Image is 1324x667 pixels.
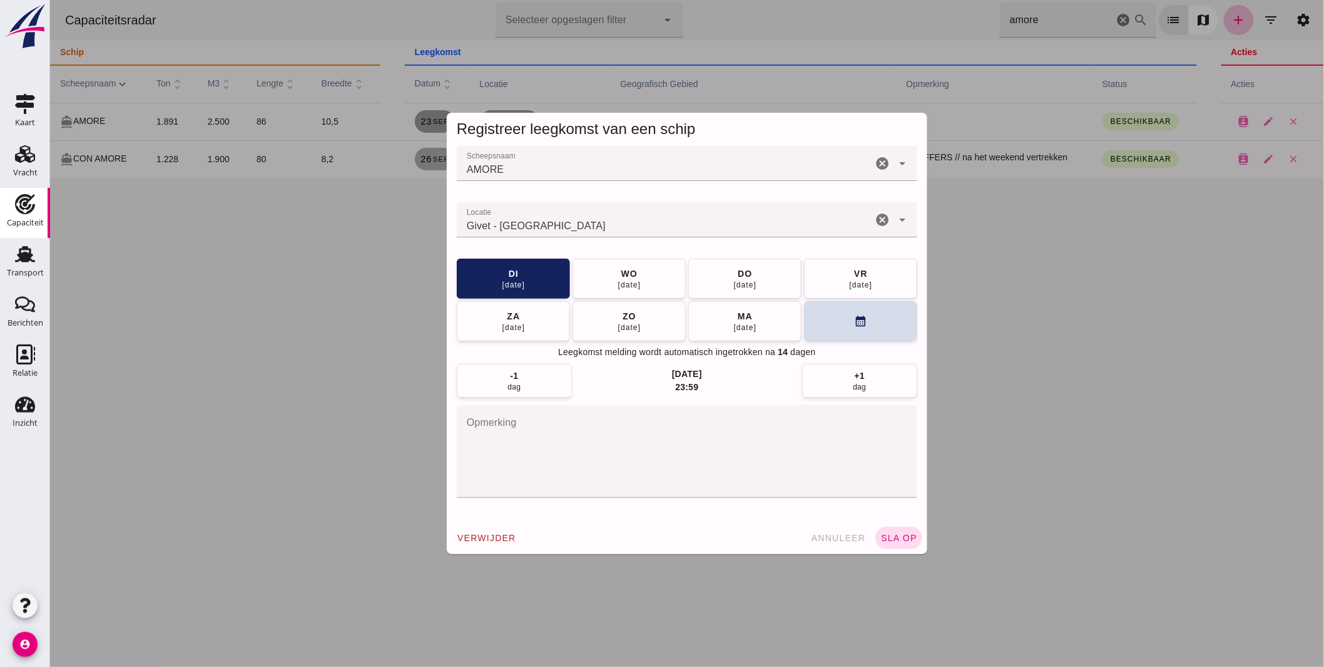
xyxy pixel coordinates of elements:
[7,219,44,227] div: Capaciteit
[8,319,43,327] div: Berichten
[15,118,35,127] div: Kaart
[13,419,38,427] div: Inzicht
[7,269,44,277] div: Transport
[3,3,48,49] img: logo-small.a267ee39.svg
[13,369,38,377] div: Relatie
[13,168,38,177] div: Vracht
[13,632,38,657] i: account_circle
